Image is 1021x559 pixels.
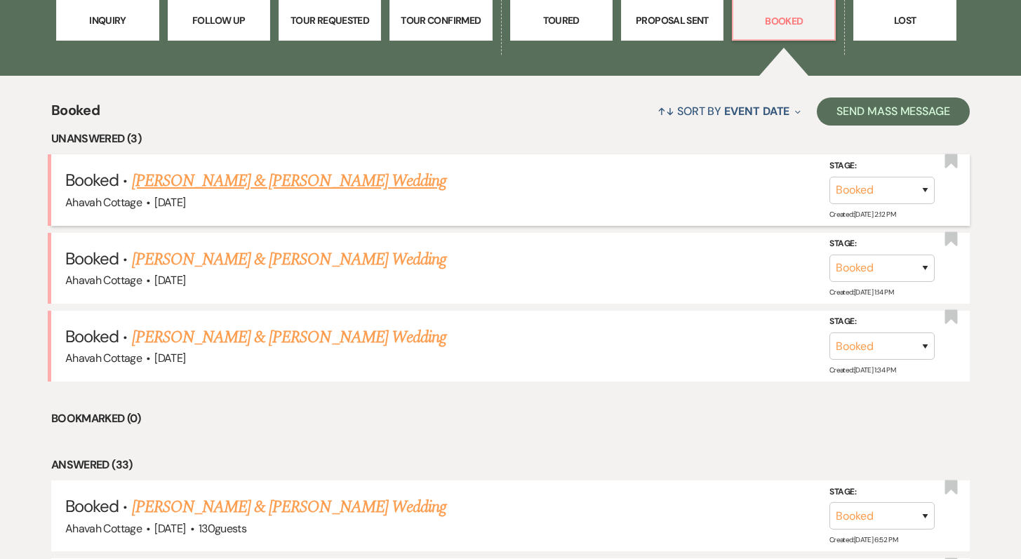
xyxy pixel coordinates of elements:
button: Send Mass Message [817,97,970,126]
span: Booked [51,100,100,130]
span: Ahavah Cottage [65,195,142,210]
span: 130 guests [199,521,246,536]
label: Stage: [829,485,935,500]
span: Ahavah Cottage [65,273,142,288]
p: Follow Up [177,13,261,28]
p: Lost [862,13,947,28]
p: Tour Confirmed [399,13,483,28]
span: [DATE] [154,351,185,365]
li: Unanswered (3) [51,130,970,148]
a: [PERSON_NAME] & [PERSON_NAME] Wedding [132,494,446,520]
span: ↑↓ [658,104,674,119]
span: [DATE] [154,195,185,210]
button: Sort By Event Date [652,93,806,130]
p: Booked [742,13,826,29]
span: Created: [DATE] 2:12 PM [829,210,895,219]
span: Event Date [724,104,789,119]
span: Created: [DATE] 1:14 PM [829,288,893,297]
label: Stage: [829,314,935,330]
span: Ahavah Cottage [65,351,142,365]
span: Booked [65,248,119,269]
li: Bookmarked (0) [51,410,970,428]
p: Inquiry [65,13,149,28]
span: [DATE] [154,273,185,288]
label: Stage: [829,159,935,174]
a: [PERSON_NAME] & [PERSON_NAME] Wedding [132,168,446,194]
span: Booked [65,495,119,517]
label: Stage: [829,236,935,252]
p: Proposal Sent [630,13,714,28]
a: [PERSON_NAME] & [PERSON_NAME] Wedding [132,247,446,272]
span: [DATE] [154,521,185,536]
li: Answered (33) [51,456,970,474]
p: Toured [519,13,603,28]
span: Booked [65,169,119,191]
span: Created: [DATE] 6:52 PM [829,535,897,544]
a: [PERSON_NAME] & [PERSON_NAME] Wedding [132,325,446,350]
p: Tour Requested [288,13,372,28]
span: Created: [DATE] 1:34 PM [829,365,895,375]
span: Ahavah Cottage [65,521,142,536]
span: Booked [65,325,119,347]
